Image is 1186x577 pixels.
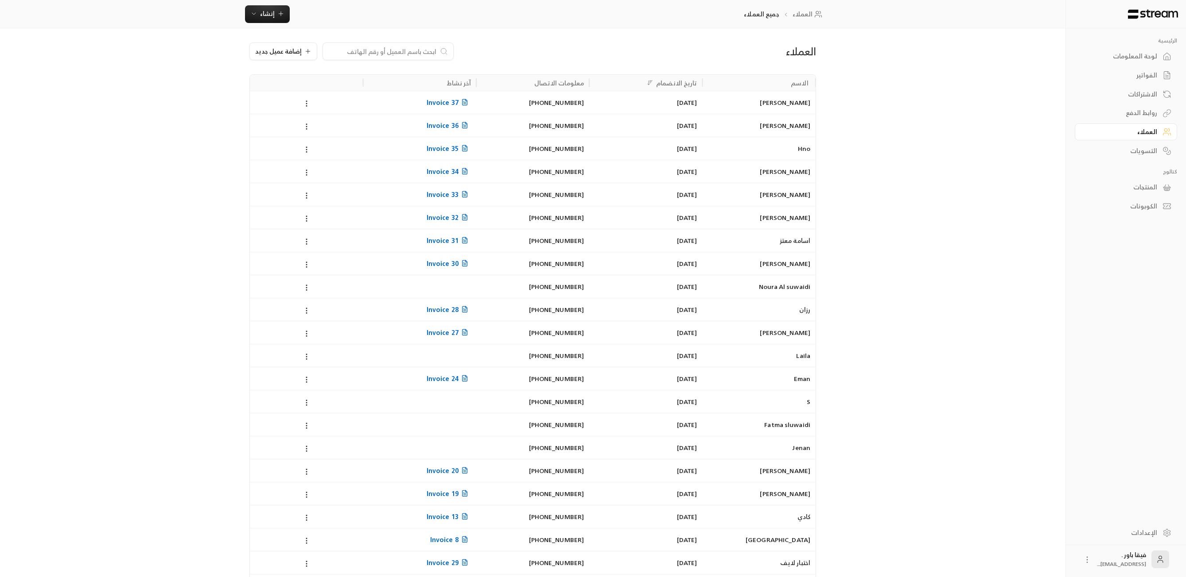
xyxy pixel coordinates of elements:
[595,137,697,160] div: [DATE]
[595,528,697,551] div: [DATE]
[482,137,584,160] div: [PHONE_NUMBER]
[1086,90,1157,99] div: الاشتراكات
[1075,179,1177,196] a: المنتجات
[595,459,697,482] div: [DATE]
[708,459,810,482] div: [PERSON_NAME]
[595,206,697,229] div: [DATE]
[595,436,697,459] div: [DATE]
[427,304,471,315] span: Invoice 28
[1097,550,1146,568] div: فيقا باور .
[427,557,471,568] span: Invoice 29
[708,91,810,114] div: [PERSON_NAME]
[708,183,810,206] div: [PERSON_NAME]
[744,10,825,19] nav: breadcrumb
[260,8,275,19] span: إنشاء
[1075,168,1177,175] p: كتالوج
[595,367,697,390] div: [DATE]
[708,482,810,505] div: [PERSON_NAME]
[482,160,584,183] div: [PHONE_NUMBER]
[1086,71,1157,80] div: الفواتير
[595,275,697,298] div: [DATE]
[482,91,584,114] div: [PHONE_NUMBER]
[595,482,697,505] div: [DATE]
[427,373,471,384] span: Invoice 24
[1075,37,1177,44] p: الرئيسية
[482,436,584,459] div: [PHONE_NUMBER]
[482,206,584,229] div: [PHONE_NUMBER]
[595,298,697,321] div: [DATE]
[595,160,697,183] div: [DATE]
[427,97,471,108] span: Invoice 37
[482,252,584,275] div: [PHONE_NUMBER]
[595,183,697,206] div: [DATE]
[1075,524,1177,541] a: الإعدادات
[427,212,471,223] span: Invoice 32
[1086,52,1157,61] div: لوحة المعلومات
[708,137,810,160] div: Hno
[1075,85,1177,103] a: الاشتراكات
[482,275,584,298] div: [PHONE_NUMBER]
[427,258,471,269] span: Invoice 30
[595,114,697,137] div: [DATE]
[482,114,584,137] div: [PHONE_NUMBER]
[482,459,584,482] div: [PHONE_NUMBER]
[708,505,810,528] div: كادي
[482,505,584,528] div: [PHONE_NUMBER]
[482,183,584,206] div: [PHONE_NUMBER]
[255,48,302,54] span: إضافة عميل جديد
[482,229,584,252] div: [PHONE_NUMBER]
[1075,48,1177,65] a: لوحة المعلومات
[708,160,810,183] div: [PERSON_NAME]
[595,229,697,252] div: [DATE]
[427,235,471,246] span: Invoice 31
[482,551,584,574] div: [PHONE_NUMBER]
[708,298,810,321] div: رزان
[1086,108,1157,117] div: روابط الدفع
[427,327,471,338] span: Invoice 27
[633,44,816,58] div: العملاء
[328,46,436,56] input: ابحث باسم العميل أو رقم الهاتف
[708,252,810,275] div: [PERSON_NAME]
[1127,9,1179,19] img: Logo
[595,252,697,275] div: [DATE]
[534,77,584,88] div: معلومات الاتصال
[1086,202,1157,211] div: الكوبونات
[482,344,584,367] div: [PHONE_NUMBER]
[595,390,697,413] div: [DATE]
[1075,67,1177,84] a: الفواتير
[427,143,471,154] span: Invoice 35
[708,390,810,413] div: S
[427,511,471,522] span: Invoice 13
[1086,127,1157,136] div: العملاء
[1086,183,1157,192] div: المنتجات
[427,120,471,131] span: Invoice 36
[708,114,810,137] div: [PERSON_NAME]
[656,77,697,88] div: تاريخ الانضمام
[427,189,471,200] span: Invoice 33
[595,551,697,574] div: [DATE]
[708,413,810,436] div: Fatma sluwaidi
[1075,142,1177,159] a: التسويات
[427,488,471,499] span: Invoice 19
[482,413,584,436] div: [PHONE_NUMBER]
[708,206,810,229] div: [PERSON_NAME]
[427,465,471,476] span: Invoice 20
[245,5,290,23] button: إنشاء
[708,275,810,298] div: Noura Al suwaidi
[249,42,317,60] button: إضافة عميل جديد
[482,528,584,551] div: [PHONE_NUMBER]
[708,367,810,390] div: Eman
[595,91,697,114] div: [DATE]
[708,436,810,459] div: Jenan
[595,413,697,436] div: [DATE]
[1075,123,1177,141] a: العملاء
[791,77,809,88] div: الاسم
[482,298,584,321] div: [PHONE_NUMBER]
[793,10,825,19] a: العملاء
[595,505,697,528] div: [DATE]
[708,528,810,551] div: [GEOGRAPHIC_DATA]
[1086,146,1157,155] div: التسويات
[447,77,471,88] div: آخر نشاط
[1097,559,1146,569] span: [EMAIL_ADDRESS]....
[708,229,810,252] div: اسامة معتز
